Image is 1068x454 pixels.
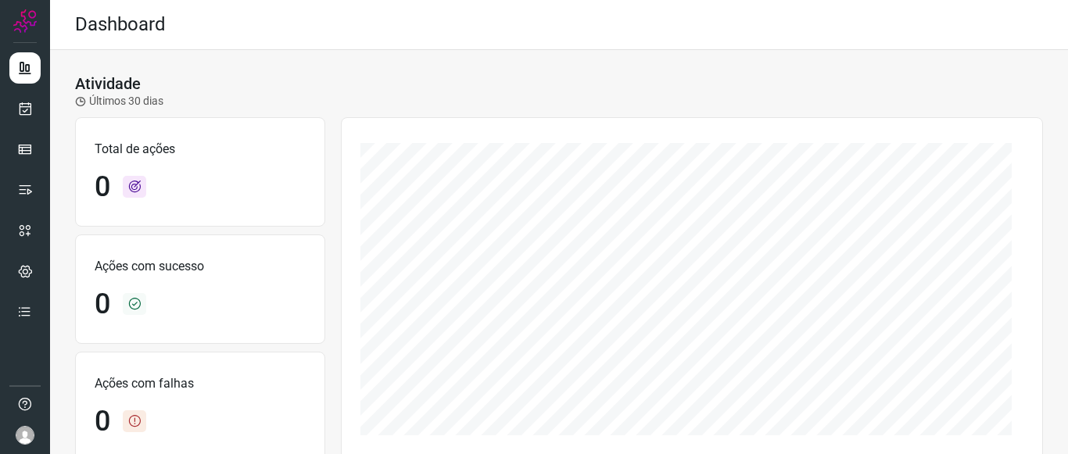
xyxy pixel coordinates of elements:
img: avatar-user-boy.jpg [16,426,34,445]
p: Ações com sucesso [95,257,306,276]
h2: Dashboard [75,13,166,36]
p: Últimos 30 dias [75,93,163,109]
p: Ações com falhas [95,374,306,393]
img: Logo [13,9,37,33]
p: Total de ações [95,140,306,159]
h1: 0 [95,405,110,438]
h3: Atividade [75,74,141,93]
h1: 0 [95,288,110,321]
h1: 0 [95,170,110,204]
